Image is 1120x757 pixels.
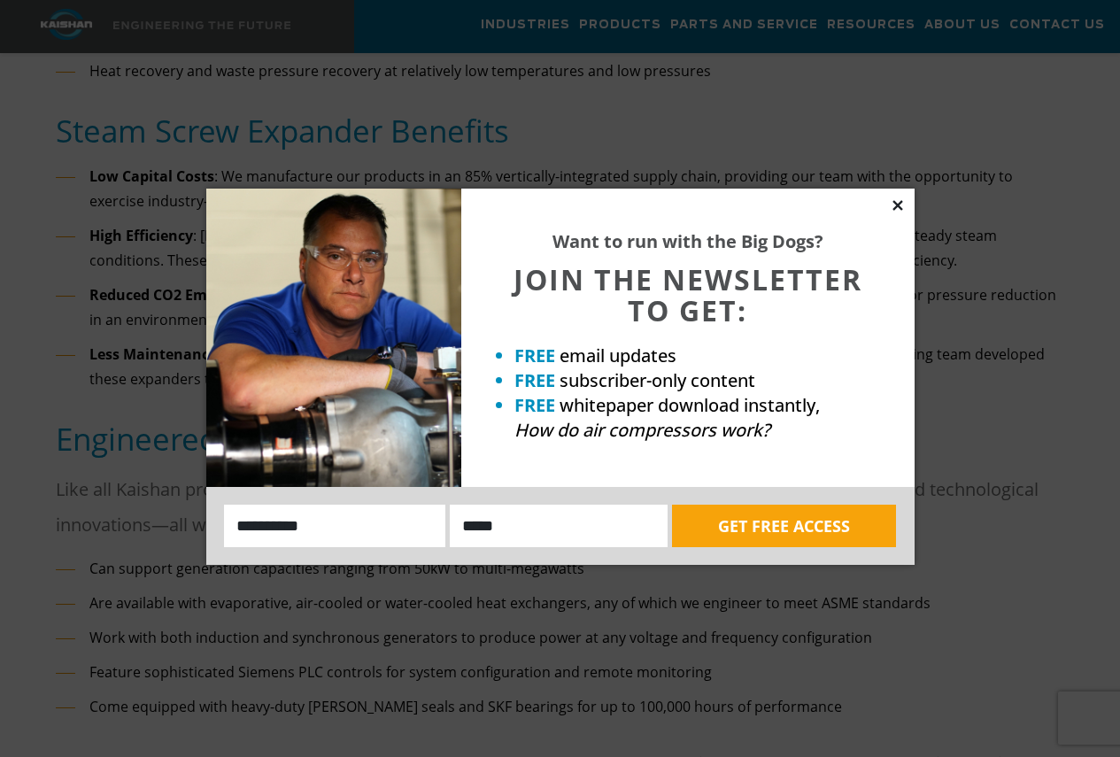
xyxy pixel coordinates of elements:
[552,229,823,253] strong: Want to run with the Big Dogs?
[514,418,770,442] em: How do air compressors work?
[514,344,555,367] strong: FREE
[672,505,896,547] button: GET FREE ACCESS
[224,505,446,547] input: Name:
[514,260,862,329] span: JOIN THE NEWSLETTER TO GET:
[560,393,820,417] span: whitepaper download instantly,
[890,197,906,213] button: Close
[560,368,755,392] span: subscriber-only content
[450,505,668,547] input: Email
[514,393,555,417] strong: FREE
[560,344,676,367] span: email updates
[514,368,555,392] strong: FREE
